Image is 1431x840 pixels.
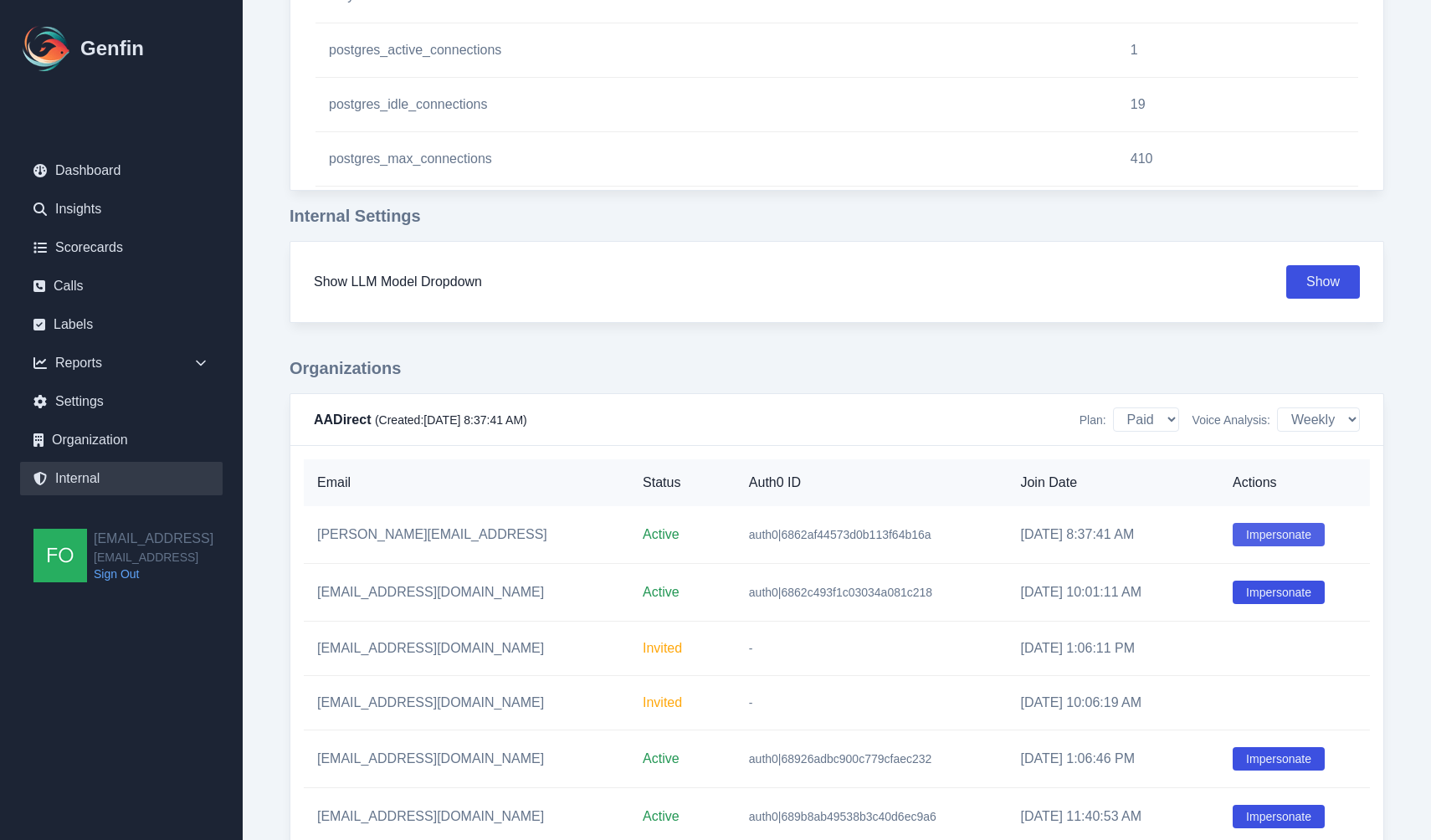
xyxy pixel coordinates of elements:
span: auth0|689b8ab49538b3c40d6ec9a6 [749,810,936,823]
h3: Internal Settings [290,204,1384,228]
span: Active [643,527,680,541]
td: [DATE] 8:37:41 AM [1007,506,1219,564]
a: Organization [20,423,223,457]
button: Show [1286,265,1360,299]
span: Active [643,809,680,823]
a: Settings [20,385,223,418]
td: 410 [1117,132,1358,187]
td: [DATE] 1:06:46 PM [1007,730,1219,788]
th: Join Date [1007,459,1219,506]
td: [DATE] 10:06:19 AM [1007,676,1219,730]
a: Labels [20,308,223,341]
span: auth0|6862c493f1c03034a081c218 [749,586,932,599]
button: Impersonate [1233,523,1325,546]
span: Voice Analysis: [1192,412,1270,428]
a: Sign Out [94,566,213,582]
h4: AADirect [314,410,527,430]
span: - [749,696,753,709]
td: postgres_idle_connections [315,78,1117,132]
div: Reports [20,346,223,380]
td: [DATE] 1:06:11 PM [1007,622,1219,676]
th: Auth0 ID [736,459,1008,506]
a: Insights [20,192,223,226]
h3: Organizations [290,356,1384,380]
span: auth0|6862af44573d0b113f64b16a [749,528,931,541]
td: [EMAIL_ADDRESS][DOMAIN_NAME] [304,676,629,730]
span: Active [643,751,680,766]
td: [EMAIL_ADDRESS][DOMAIN_NAME] [304,622,629,676]
h3: Show LLM Model Dropdown [314,272,482,292]
span: [EMAIL_ADDRESS] [94,549,213,566]
th: Email [304,459,629,506]
h1: Genfin [80,35,144,62]
span: Invited [643,695,682,709]
td: postgres_max_connections [315,132,1117,187]
span: (Created: [DATE] 8:37:41 AM ) [375,413,527,427]
span: Active [643,585,680,599]
button: Impersonate [1233,581,1325,604]
td: postgres_active_connections [315,23,1117,78]
h2: [EMAIL_ADDRESS] [94,529,213,549]
button: Impersonate [1233,805,1325,828]
a: Internal [20,462,223,495]
button: Impersonate [1233,747,1325,771]
span: - [749,642,753,655]
td: [EMAIL_ADDRESS][DOMAIN_NAME] [304,730,629,788]
img: Logo [20,22,74,75]
th: Status [629,459,736,506]
img: founders@genfin.ai [33,529,87,582]
td: [PERSON_NAME][EMAIL_ADDRESS] [304,506,629,564]
a: Dashboard [20,154,223,187]
td: [EMAIL_ADDRESS][DOMAIN_NAME] [304,564,629,622]
span: Invited [643,641,682,655]
td: 19 [1117,78,1358,132]
span: Plan: [1080,412,1106,428]
a: Scorecards [20,231,223,264]
a: Calls [20,269,223,303]
td: [DATE] 10:01:11 AM [1007,564,1219,622]
th: Actions [1219,459,1370,506]
span: auth0|68926adbc900c779cfaec232 [749,752,932,766]
td: 1 [1117,23,1358,78]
